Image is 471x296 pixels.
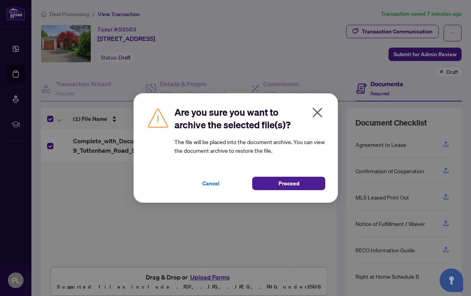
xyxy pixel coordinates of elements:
[146,106,170,129] img: Caution Icon
[202,177,220,190] span: Cancel
[174,106,325,131] h2: Are you sure you want to archive the selected file(s)?
[174,137,325,155] article: The file will be placed into the document archive. You can view the document archive to restore t...
[252,177,325,190] button: Proceed
[278,177,299,190] span: Proceed
[174,177,247,190] button: Cancel
[440,268,463,292] button: Open asap
[311,106,324,119] span: close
